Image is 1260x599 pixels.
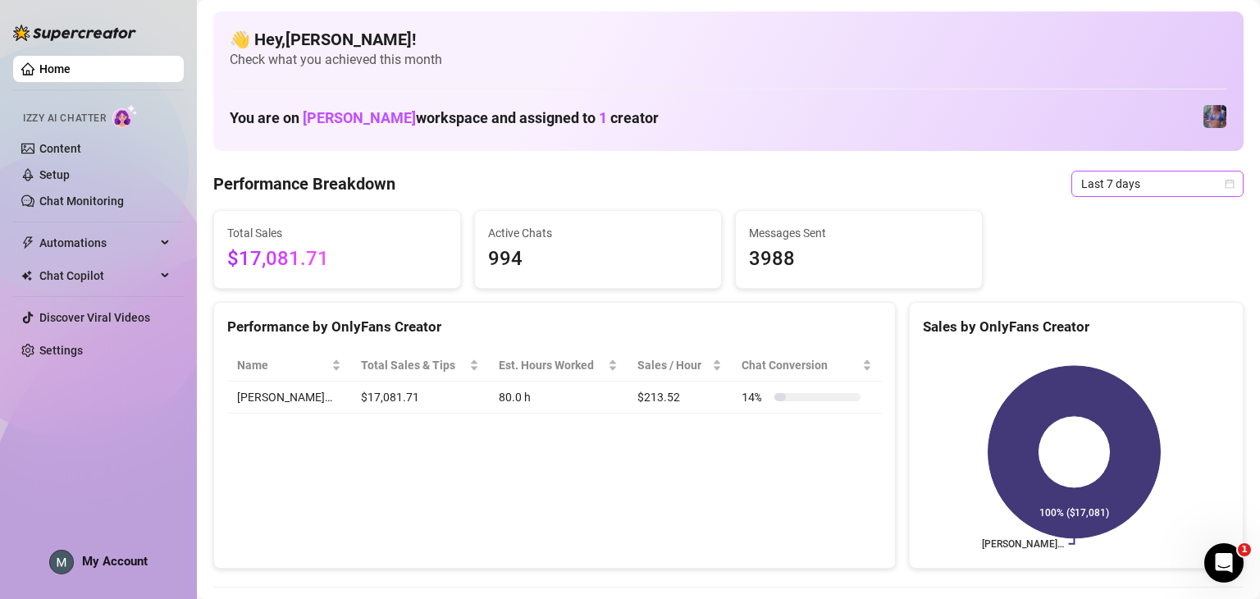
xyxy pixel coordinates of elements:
span: 1 [1238,543,1251,556]
span: [PERSON_NAME] [303,109,416,126]
span: 14 % [742,388,768,406]
a: Settings [39,344,83,357]
div: Sales by OnlyFans Creator [923,316,1230,338]
td: [PERSON_NAME]… [227,382,351,414]
span: Sales / Hour [637,356,710,374]
th: Chat Conversion [732,350,882,382]
h1: You are on workspace and assigned to creator [230,109,659,127]
h4: Performance Breakdown [213,172,395,195]
text: [PERSON_NAME]… [982,538,1064,550]
img: logo-BBDzfeDw.svg [13,25,136,41]
span: Chat Copilot [39,263,156,289]
h4: 👋 Hey, [PERSON_NAME] ! [230,28,1227,51]
span: thunderbolt [21,236,34,249]
img: AI Chatter [112,104,138,128]
td: $17,081.71 [351,382,489,414]
span: My Account [82,554,148,569]
span: calendar [1225,179,1235,189]
img: ACg8ocLEUq6BudusSbFUgfJHT7ol7Uq-BuQYr5d-mnjl9iaMWv35IQ=s96-c [50,551,73,574]
div: Performance by OnlyFans Creator [227,316,882,338]
span: 1 [599,109,607,126]
span: Total Sales & Tips [361,356,466,374]
a: Content [39,142,81,155]
th: Total Sales & Tips [351,350,489,382]
th: Sales / Hour [628,350,733,382]
iframe: Intercom live chat [1204,543,1244,583]
span: Total Sales [227,224,447,242]
img: Chat Copilot [21,270,32,281]
td: $213.52 [628,382,733,414]
a: Setup [39,168,70,181]
span: Chat Conversion [742,356,859,374]
span: Izzy AI Chatter [23,111,106,126]
span: Last 7 days [1081,171,1234,196]
a: Discover Viral Videos [39,311,150,324]
span: 994 [488,244,708,275]
a: Home [39,62,71,75]
span: Check what you achieved this month [230,51,1227,69]
th: Name [227,350,351,382]
td: 80.0 h [489,382,628,414]
a: Chat Monitoring [39,194,124,208]
span: Automations [39,230,156,256]
span: Active Chats [488,224,708,242]
div: Est. Hours Worked [499,356,605,374]
span: 3988 [749,244,969,275]
span: $17,081.71 [227,244,447,275]
span: Name [237,356,328,374]
span: Messages Sent [749,224,969,242]
img: Jaylie [1203,105,1226,128]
